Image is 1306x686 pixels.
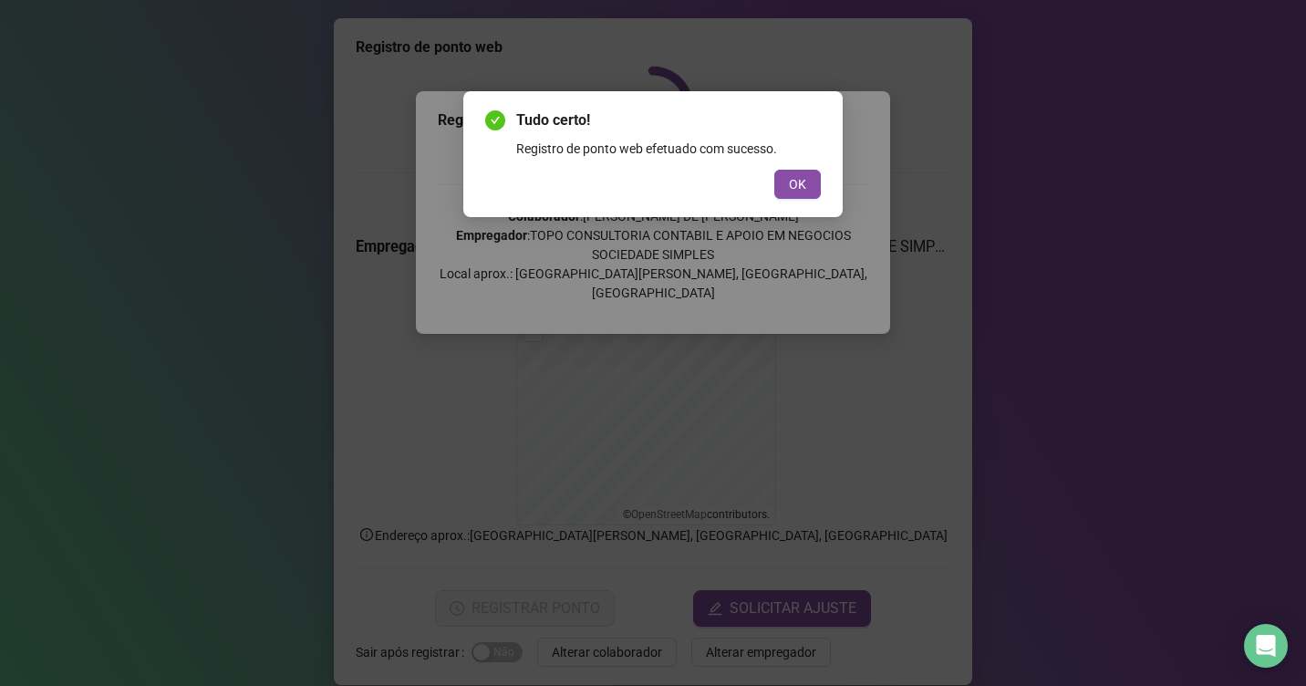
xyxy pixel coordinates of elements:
div: Registro de ponto web efetuado com sucesso. [516,139,821,159]
button: OK [774,170,821,199]
span: Tudo certo! [516,109,821,131]
span: OK [789,174,806,194]
span: check-circle [485,110,505,130]
div: Open Intercom Messenger [1244,624,1288,668]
